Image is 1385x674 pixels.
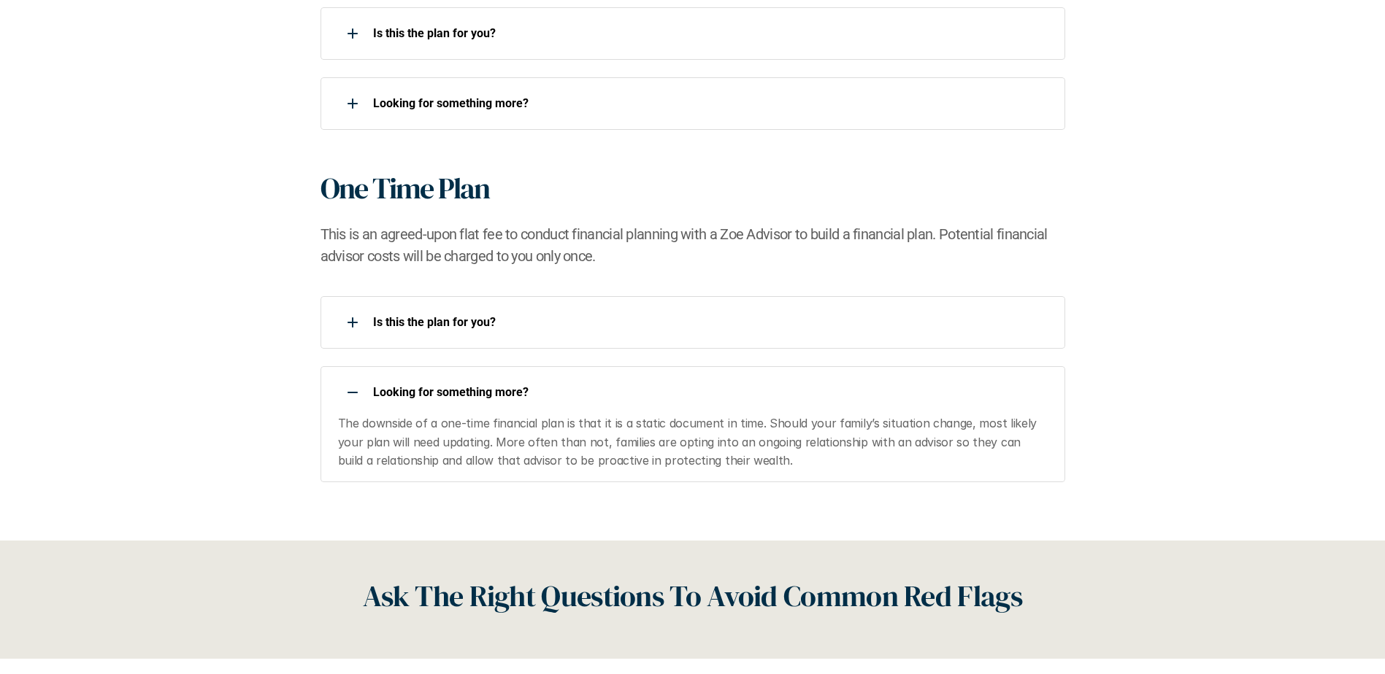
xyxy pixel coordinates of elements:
[321,223,1065,267] h2: This is an agreed-upon flat fee to conduct financial planning with a Zoe Advisor to build a finan...
[373,26,1046,40] p: Is this the plan for you?​
[363,574,1022,618] h2: Ask The Right Questions To Avoid Common Red Flags
[321,171,489,206] h1: One Time Plan
[338,414,1047,470] p: The downside of a one-time financial plan is that it is a static document in time. Should your fa...
[373,96,1046,110] p: Looking for something more?​
[373,315,1046,329] p: Is this the plan for you?​
[373,385,1046,399] p: Looking for something more?​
